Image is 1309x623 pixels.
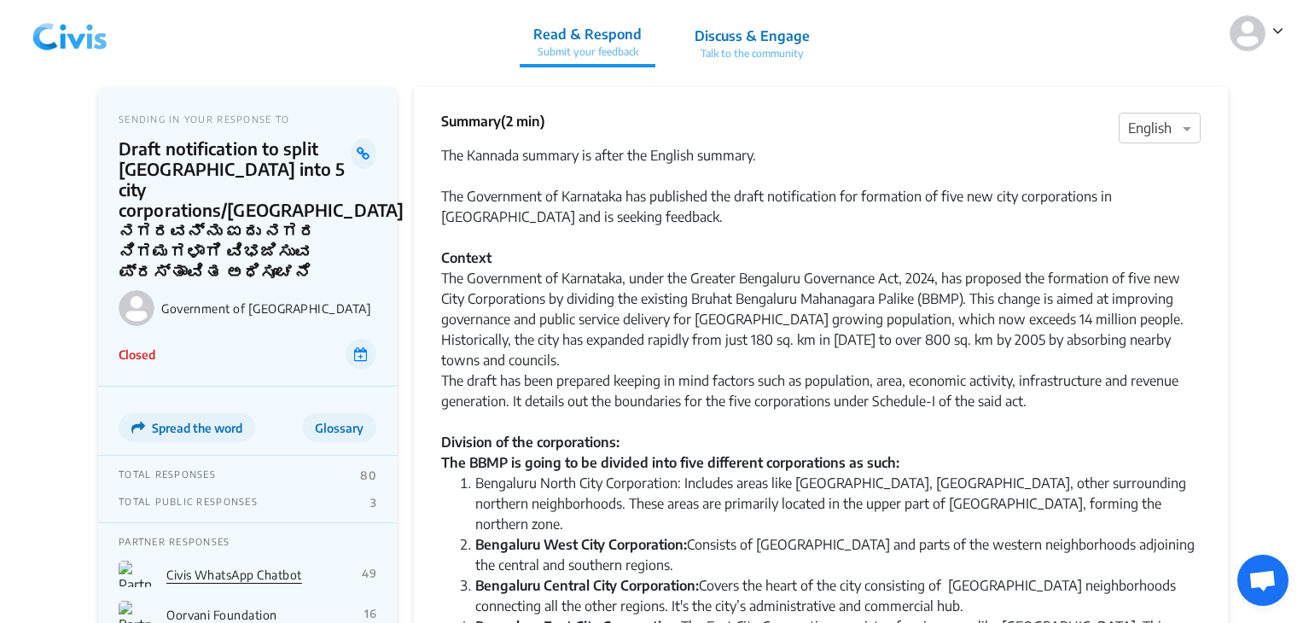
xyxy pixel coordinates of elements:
[695,46,810,61] p: Talk to the community
[315,421,364,435] span: Glossary
[26,8,114,59] img: navlogo.png
[475,536,687,553] strong: Bengaluru West City Corporation:
[166,568,302,582] a: Civis WhatsApp Chatbot
[475,534,1201,575] li: Consists of [GEOGRAPHIC_DATA] and parts of the western neighborhoods adjoining the central and so...
[119,536,376,547] p: PARTNER RESPONSES
[441,249,492,266] strong: Context
[1230,15,1265,51] img: person-default.svg
[119,413,255,442] button: Spread the word
[119,290,154,326] img: Government of Karnataka logo
[501,113,545,130] span: (2 min)
[119,346,155,364] p: Closed
[119,496,258,509] p: TOTAL PUBLIC RESPONSES
[119,561,153,587] img: Partner Logo
[370,496,376,509] p: 3
[119,114,376,125] p: SENDING IN YOUR RESPONSE TO
[166,608,277,622] a: Oorvani Foundation
[362,567,376,580] p: 49
[441,434,899,471] strong: Division of the corporations: The BBMP is going to be divided into five different corporations as...
[119,469,216,482] p: TOTAL RESPONSES
[441,111,545,131] p: Summary
[475,575,1201,616] li: Covers the heart of the city consisting of [GEOGRAPHIC_DATA] neighborhoods connecting all the oth...
[364,607,376,620] p: 16
[441,145,1201,227] div: The Kannada summary is after the English summary. The Government of Karnataka has published the d...
[475,473,1201,534] li: Bengaluru North City Corporation: Includes areas like [GEOGRAPHIC_DATA], [GEOGRAPHIC_DATA], other...
[533,44,642,60] p: Submit your feedback
[475,577,699,594] strong: Bengaluru Central City Corporation:
[152,421,242,435] span: Spread the word
[1237,555,1289,606] a: Open chat
[533,24,642,44] p: Read & Respond
[441,268,1201,473] div: The Government of Karnataka, under the Greater Bengaluru Governance Act, 2024, has proposed the f...
[695,26,810,46] p: Discuss & Engage
[360,469,376,482] p: 80
[161,301,376,316] p: Government of [GEOGRAPHIC_DATA]
[302,413,376,442] button: Glossary
[119,138,351,282] p: Draft notification to split [GEOGRAPHIC_DATA] into 5 city corporations/[GEOGRAPHIC_DATA] ನಗರವನ್ನು...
